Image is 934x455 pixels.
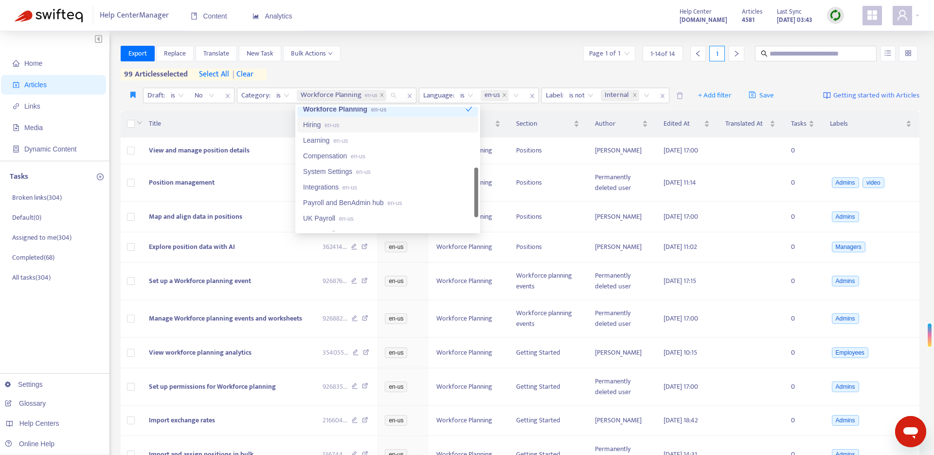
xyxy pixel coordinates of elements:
[832,381,859,392] span: Admins
[761,50,768,57] span: search
[749,91,756,98] span: save
[783,111,822,137] th: Tasks
[542,88,565,103] span: Label :
[680,6,712,17] span: Help Center
[164,48,186,59] span: Replace
[587,137,656,164] td: [PERSON_NAME]
[783,263,822,300] td: 0
[508,300,587,338] td: Workforce planning events
[351,153,365,160] span: en-us
[749,90,774,101] span: Save
[508,202,587,232] td: Positions
[587,111,656,137] th: Author
[371,106,387,113] span: en-us
[569,88,593,103] span: is not
[303,197,472,208] div: Payroll and BenAdmin hub
[156,46,194,61] button: Replace
[664,145,698,156] span: [DATE] 17:00
[121,46,155,61] button: Export
[429,406,508,436] td: Workforce Planning
[880,46,896,61] button: unordered-list
[137,120,143,126] span: down
[323,347,348,358] span: 354055 ...
[664,241,697,252] span: [DATE] 11:02
[5,440,54,448] a: Online Help
[149,381,276,392] span: Set up permissions for Workforce planning
[595,118,641,129] span: Author
[141,111,315,137] th: Title
[664,177,696,188] span: [DATE] 11:14
[303,104,466,114] div: Workforce Planning
[526,90,539,102] span: close
[783,202,822,232] td: 0
[15,9,83,22] img: Swifteq
[862,177,884,188] span: video
[24,124,43,132] span: Media
[24,145,76,153] span: Dynamic Content
[303,182,472,192] div: Integrations
[24,102,40,110] span: Links
[429,338,508,368] td: Workforce Planning
[460,88,473,103] span: is
[385,313,407,324] span: en-us
[333,137,348,144] span: en-us
[12,192,62,203] p: Broken links ( 304 )
[508,164,587,202] td: Positions
[385,242,407,252] span: en-us
[822,111,919,137] th: Labels
[783,338,822,368] td: 0
[303,119,472,130] div: Hiring
[830,118,904,129] span: Labels
[149,145,250,156] span: View and manage position details
[149,275,251,286] span: Set up a Workforce planning event
[508,232,587,263] td: Positions
[149,211,242,222] span: Map and align data in positions
[664,381,698,392] span: [DATE] 17:00
[485,90,500,101] span: en-us
[324,122,339,129] span: en-us
[385,415,407,426] span: en-us
[149,347,251,358] span: View workforce planning analytics
[429,232,508,263] td: Workforce Planning
[587,406,656,436] td: [PERSON_NAME]
[100,6,169,25] span: Help Center Manager
[5,380,43,388] a: Settings
[587,232,656,263] td: [PERSON_NAME]
[283,46,341,61] button: Bulk Actionsdown
[680,14,727,25] a: [DOMAIN_NAME]
[664,211,698,222] span: [DATE] 17:00
[233,68,234,81] span: |
[247,48,273,59] span: New Task
[829,9,842,21] img: sync.dc5367851b00ba804db3.png
[323,242,347,252] span: 362414 ...
[149,313,302,324] span: Manage Workforce planning events and worksheets
[221,90,234,102] span: close
[680,15,727,25] strong: [DOMAIN_NAME]
[13,81,19,88] span: account-book
[664,347,697,358] span: [DATE] 10:15
[632,93,637,98] span: close
[897,9,908,21] span: user
[783,164,822,202] td: 0
[239,46,281,61] button: New Task
[203,48,229,59] span: Translate
[328,51,333,56] span: down
[13,124,19,131] span: file-image
[884,50,891,57] span: unordered-list
[605,90,630,101] span: Internal
[323,415,347,426] span: 216604 ...
[664,415,698,426] span: [DATE] 18:42
[587,263,656,300] td: Permanently deleted user
[656,90,669,102] span: close
[171,88,184,103] span: is
[13,146,19,152] span: container
[196,46,237,61] button: Translate
[303,228,472,239] div: US Payroll
[356,169,371,175] span: en-us
[429,300,508,338] td: Workforce Planning
[199,69,229,80] span: select all
[252,12,292,20] span: Analytics
[664,275,696,286] span: [DATE] 17:15
[97,173,104,180] span: plus-circle
[656,111,717,137] th: Edited At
